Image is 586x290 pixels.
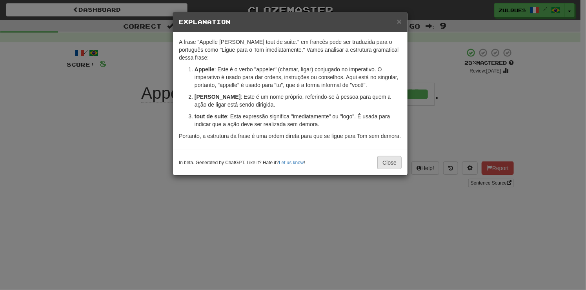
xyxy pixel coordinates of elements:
button: Close [397,17,402,25]
strong: tout de suite [195,113,227,120]
p: : Este é um nome próprio, referindo-se à pessoa para quem a ação de ligar está sendo dirigida. [195,93,402,109]
button: Close [377,156,402,169]
a: Let us know [279,160,304,165]
p: : Esta expressão significa "imediatamente" ou "logo". É usada para indicar que a ação deve ser re... [195,112,402,128]
strong: [PERSON_NAME] [195,94,240,100]
small: In beta. Generated by ChatGPT. Like it? Hate it? ! [179,159,305,166]
h5: Explanation [179,18,402,26]
p: : Este é o verbo "appeler" (chamar, ligar) conjugado no imperativo. O imperativo é usado para dar... [195,65,402,89]
strong: Appelle [195,66,215,72]
span: × [397,17,402,26]
p: Portanto, a estrutura da frase é uma ordem direta para que se ligue para Tom sem demora. [179,132,402,140]
p: A frase "Appelle [PERSON_NAME] tout de suite." em francês pode ser traduzida para o português com... [179,38,402,62]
